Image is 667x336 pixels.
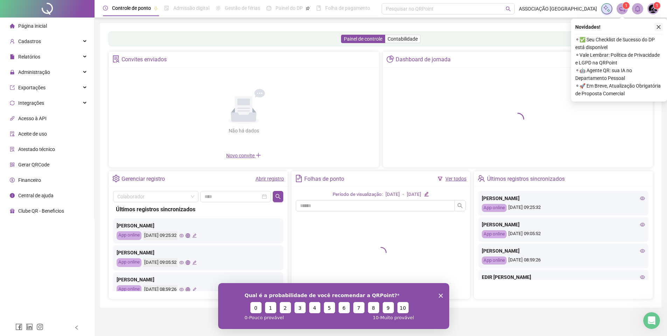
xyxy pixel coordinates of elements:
[306,6,310,11] span: pushpin
[575,51,663,67] span: ⚬ Vale Lembrar: Política de Privacidade e LGPD na QRPoint
[26,323,33,330] span: linkedin
[375,247,387,258] span: loading
[266,6,271,11] span: dashboard
[512,113,524,125] span: loading
[575,23,600,31] span: Novidades !
[295,175,303,182] span: file-text
[10,162,15,167] span: qrcode
[226,153,261,158] span: Novo convite
[575,67,663,82] span: ⚬ 🤖 Agente QR: sua IA no Departamento Pessoal
[211,127,276,135] div: Não há dados
[10,23,15,28] span: home
[154,6,158,11] span: pushpin
[117,285,141,294] div: App online
[18,116,47,121] span: Acesso à API
[387,55,394,63] span: pie-chart
[653,2,660,9] sup: Atualize o seu contato no menu Meus Dados
[103,6,108,11] span: clock-circle
[457,203,463,208] span: search
[396,54,451,66] div: Dashboard de jornada
[640,222,645,227] span: eye
[121,54,167,66] div: Convites enviados
[36,323,43,330] span: instagram
[256,176,284,181] a: Abrir registro
[482,230,507,238] div: App online
[640,196,645,201] span: eye
[216,6,221,11] span: sun
[117,231,141,240] div: App online
[186,233,190,238] span: global
[117,258,141,267] div: App online
[316,6,321,11] span: book
[344,36,382,42] span: Painel de controle
[18,177,41,183] span: Financeiro
[18,146,55,152] span: Atestado técnico
[10,116,15,121] span: api
[18,39,41,44] span: Cadastros
[18,162,49,167] span: Gerar QRCode
[143,258,178,267] div: [DATE] 09:05:52
[619,6,625,12] span: notification
[192,287,197,292] span: edit
[18,54,40,60] span: Relatórios
[482,204,507,212] div: App online
[179,260,184,265] span: eye
[18,69,50,75] span: Administração
[482,221,645,228] div: [PERSON_NAME]
[218,283,449,329] iframe: Pesquisa da QRPoint
[403,191,404,198] div: -
[143,231,178,240] div: [DATE] 09:25:32
[385,191,400,198] div: [DATE]
[10,193,15,198] span: info-circle
[10,54,15,59] span: file
[173,5,209,11] span: Admissão digital
[18,23,47,29] span: Página inicial
[648,4,658,14] img: 38118
[325,5,370,11] span: Folha de pagamento
[116,205,280,214] div: Últimos registros sincronizados
[256,152,261,158] span: plus
[634,6,641,12] span: bell
[482,273,645,281] div: EDIR [PERSON_NAME]
[117,249,280,256] div: [PERSON_NAME]
[640,275,645,280] span: eye
[15,323,22,330] span: facebook
[164,6,169,11] span: file-done
[121,173,165,185] div: Gerenciar registro
[112,5,151,11] span: Controle de ponto
[192,260,197,265] span: edit
[424,192,429,196] span: edit
[18,100,44,106] span: Integrações
[10,85,15,90] span: export
[112,175,120,182] span: setting
[10,131,15,136] span: audit
[623,2,630,9] sup: 1
[225,5,260,11] span: Gestão de férias
[519,5,597,13] span: ASSOCIAÇÃO [GEOGRAPHIC_DATA]
[143,285,178,294] div: [DATE] 08:59:26
[117,222,280,229] div: [PERSON_NAME]
[18,85,46,90] span: Exportações
[18,208,64,214] span: Clube QR - Beneficios
[603,5,611,13] img: sparkle-icon.fc2bf0ac1784a2077858766a79e2daf3.svg
[10,147,15,152] span: solution
[10,39,15,44] span: user-add
[482,194,645,202] div: [PERSON_NAME]
[407,191,421,198] div: [DATE]
[656,25,661,29] span: close
[276,5,303,11] span: Painel do DP
[482,230,645,238] div: [DATE] 09:05:52
[117,276,280,283] div: [PERSON_NAME]
[482,247,645,255] div: [PERSON_NAME]
[438,176,443,181] span: filter
[506,6,511,12] span: search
